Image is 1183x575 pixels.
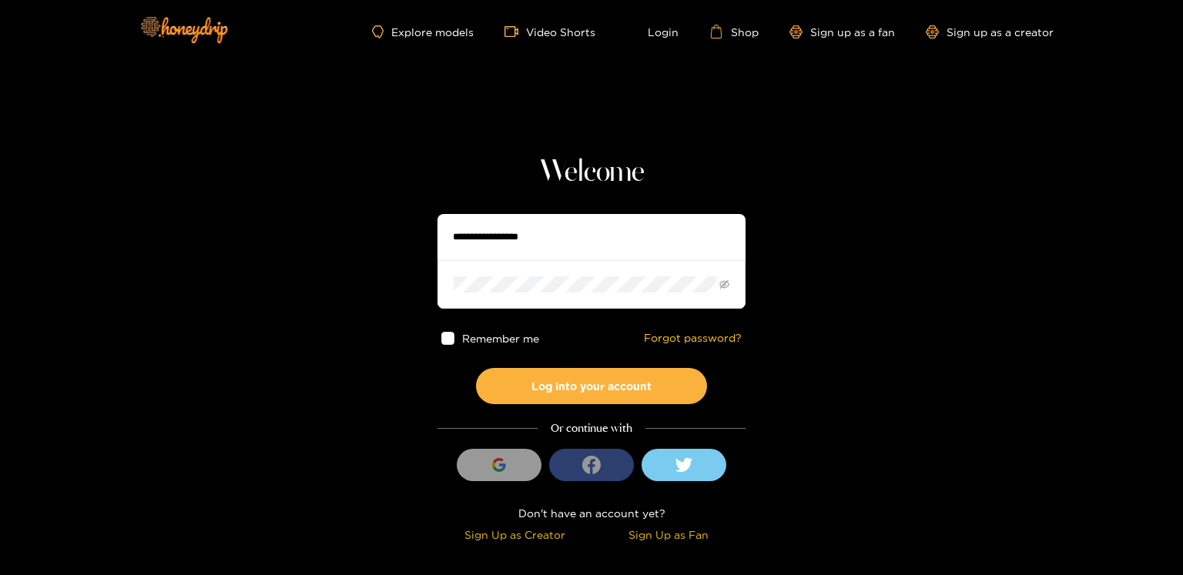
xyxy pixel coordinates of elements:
a: Explore models [372,25,474,38]
a: Sign up as a fan [789,25,895,38]
div: Sign Up as Creator [441,526,588,543]
span: Remember me [462,333,539,344]
h1: Welcome [437,154,746,191]
a: Video Shorts [504,25,595,38]
a: Forgot password? [644,332,742,345]
a: Login [626,25,679,38]
div: Don't have an account yet? [437,504,746,522]
div: Or continue with [437,420,746,437]
span: video-camera [504,25,526,38]
button: Log into your account [476,368,707,404]
span: eye-invisible [719,279,729,289]
a: Sign up as a creator [926,25,1054,38]
div: Sign Up as Fan [595,526,742,543]
a: Shop [709,25,759,38]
